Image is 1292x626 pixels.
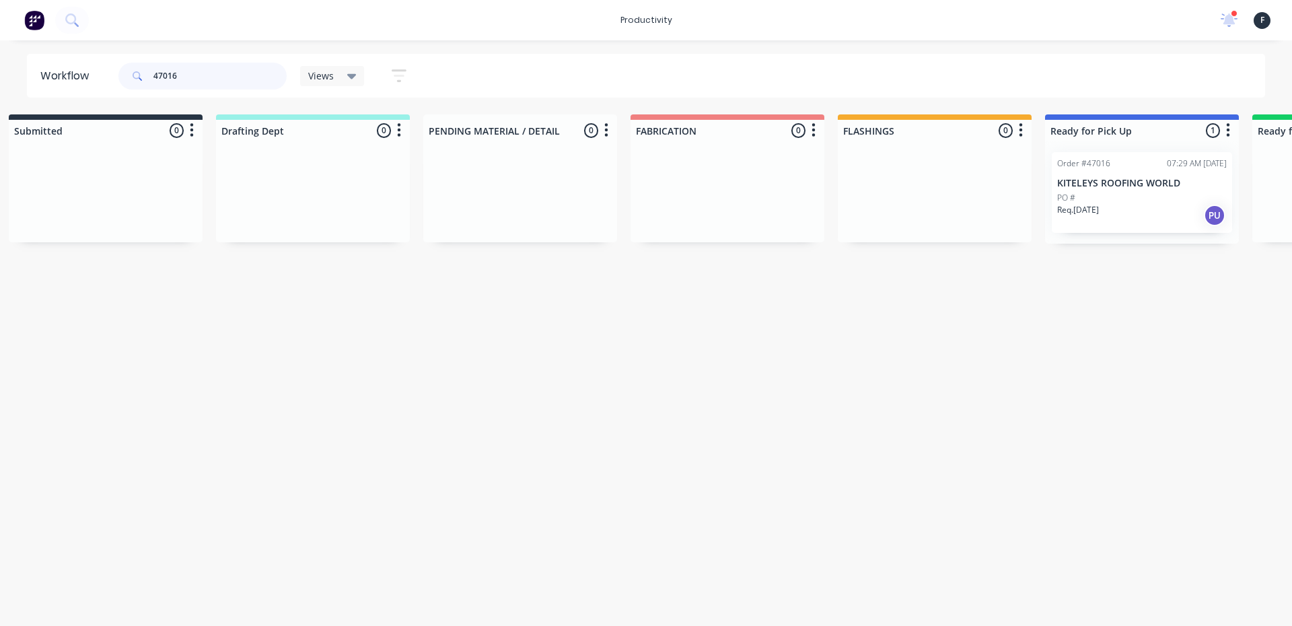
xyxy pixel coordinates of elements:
[1204,205,1225,226] div: PU
[614,10,679,30] div: productivity
[24,10,44,30] img: Factory
[1167,158,1227,170] div: 07:29 AM [DATE]
[40,68,96,84] div: Workflow
[1057,158,1110,170] div: Order #47016
[1057,204,1099,216] p: Req. [DATE]
[1057,178,1227,189] p: KITELEYS ROOFING WORLD
[308,69,334,83] span: Views
[1057,192,1075,204] p: PO #
[1052,152,1232,233] div: Order #4701607:29 AM [DATE]KITELEYS ROOFING WORLDPO #Req.[DATE]PU
[1260,14,1264,26] span: F
[153,63,287,90] input: Search for orders...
